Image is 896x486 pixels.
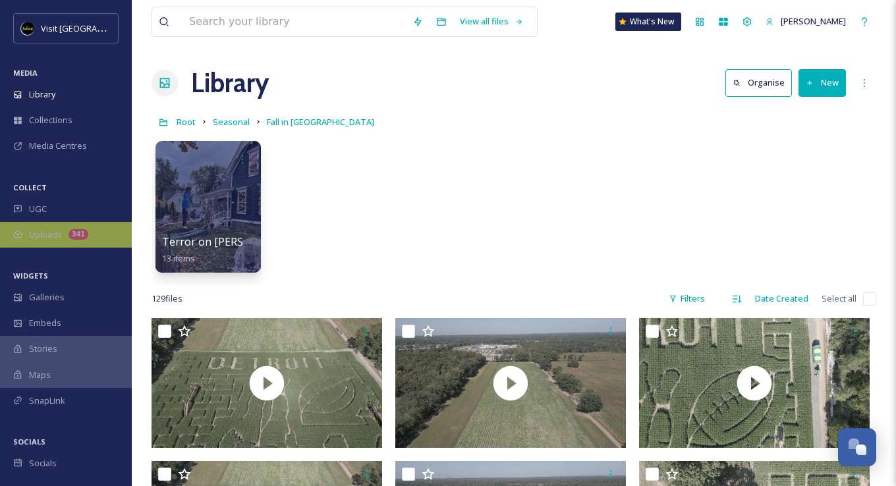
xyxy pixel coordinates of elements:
span: MEDIA [13,68,38,78]
span: WIDGETS [13,271,48,281]
button: Open Chat [838,428,876,466]
a: What's New [615,13,681,31]
span: Fall in [GEOGRAPHIC_DATA] [267,116,374,128]
a: Library [191,63,269,103]
span: Visit [GEOGRAPHIC_DATA] [41,22,143,34]
a: Seasonal [213,114,250,130]
img: thumbnail [152,318,382,448]
div: 341 [69,229,88,240]
span: SnapLink [29,394,65,407]
span: 13 items [162,252,195,264]
span: Stories [29,342,57,355]
span: Socials [29,457,57,470]
div: Date Created [748,286,815,311]
a: Root [177,114,196,130]
span: Media Centres [29,140,87,152]
span: Embeds [29,317,61,329]
span: Terror on [PERSON_NAME][GEOGRAPHIC_DATA] [162,234,405,249]
span: Galleries [29,291,65,304]
span: Uploads [29,229,62,241]
a: Fall in [GEOGRAPHIC_DATA] [267,114,374,130]
span: SOCIALS [13,437,45,446]
span: Collections [29,114,72,126]
a: Terror on [PERSON_NAME][GEOGRAPHIC_DATA]13 items [162,236,405,264]
div: Filters [662,286,712,311]
span: 129 file s [152,292,182,305]
span: Maps [29,369,51,381]
a: [PERSON_NAME] [759,9,853,34]
img: thumbnail [395,318,626,448]
span: UGC [29,203,47,215]
span: COLLECT [13,182,47,192]
img: VISIT%20DETROIT%20LOGO%20-%20BLACK%20BACKGROUND.png [21,22,34,35]
span: Root [177,116,196,128]
button: New [798,69,846,96]
button: Organise [725,69,792,96]
input: Search your library [182,7,406,36]
span: Library [29,88,55,101]
img: thumbnail [639,318,870,448]
span: Seasonal [213,116,250,128]
span: [PERSON_NAME] [781,15,846,27]
a: View all files [453,9,530,34]
span: Select all [822,292,856,305]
